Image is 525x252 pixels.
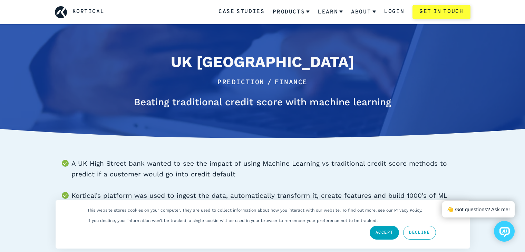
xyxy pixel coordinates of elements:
[217,77,264,88] li: Prediction
[71,158,470,180] li: A UK High Street bank wanted to see the impact of using Machine Learning vs traditional credit sc...
[133,50,392,73] h2: UK [GEOGRAPHIC_DATA]
[273,3,310,21] a: Products
[267,77,272,88] li: /
[218,8,264,17] a: Case Studies
[370,226,399,240] a: Accept
[72,8,105,17] a: Kortical
[133,95,392,109] h1: Beating traditional credit score with machine learning
[275,77,308,88] li: Finance
[403,226,436,240] a: Decline
[412,5,470,19] a: Get in touch
[87,218,378,223] p: If you decline, your information won’t be tracked, a single cookie will be used in your browser t...
[384,8,404,17] a: Login
[87,208,422,213] p: This website stores cookies on your computer. They are used to collect information about how you ...
[351,3,376,21] a: About
[71,191,470,212] li: Kortical’s platform was used to ingest the data, automatically transform it, create features and ...
[318,3,343,21] a: Learn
